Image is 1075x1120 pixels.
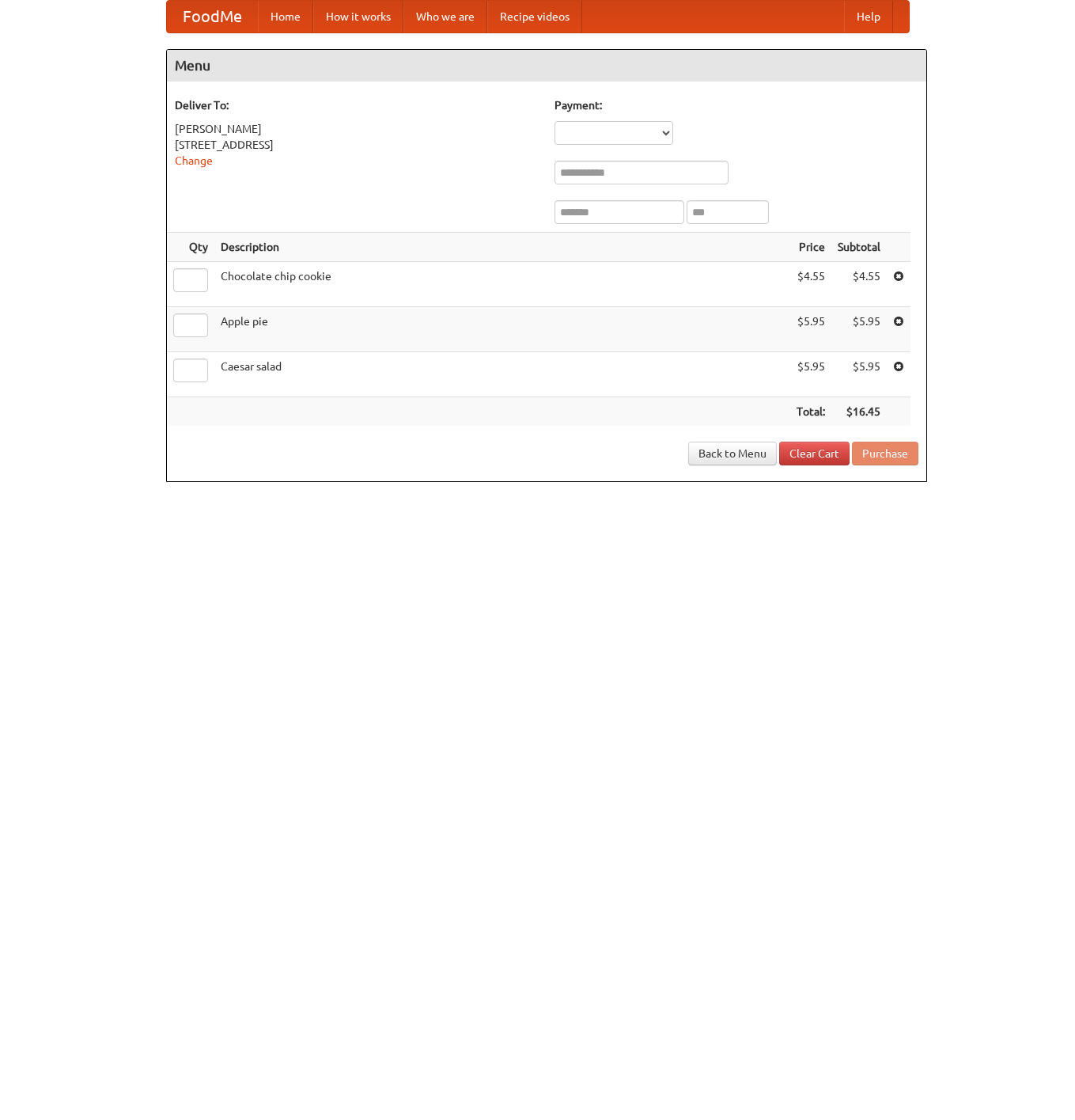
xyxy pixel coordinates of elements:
[831,233,887,262] th: Subtotal
[167,50,926,82] h4: Menu
[831,262,887,307] td: $4.55
[831,397,887,427] th: $16.45
[844,1,893,32] a: Help
[214,352,790,397] td: Caesar salad
[175,97,539,113] h5: Deliver To:
[214,262,790,307] td: Chocolate chip cookie
[790,307,831,352] td: $5.95
[214,233,790,262] th: Description
[790,352,831,397] td: $5.95
[214,307,790,352] td: Apple pie
[831,352,887,397] td: $5.95
[258,1,313,32] a: Home
[167,233,214,262] th: Qty
[688,442,777,465] a: Back to Menu
[790,233,831,262] th: Price
[175,121,539,137] div: [PERSON_NAME]
[167,1,258,32] a: FoodMe
[852,442,918,465] button: Purchase
[555,97,918,113] h5: Payment:
[487,1,582,32] a: Recipe videos
[403,1,487,32] a: Who we are
[779,442,850,465] a: Clear Cart
[831,307,887,352] td: $5.95
[313,1,403,32] a: How it works
[175,137,539,153] div: [STREET_ADDRESS]
[790,397,831,427] th: Total:
[790,262,831,307] td: $4.55
[175,154,213,167] a: Change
